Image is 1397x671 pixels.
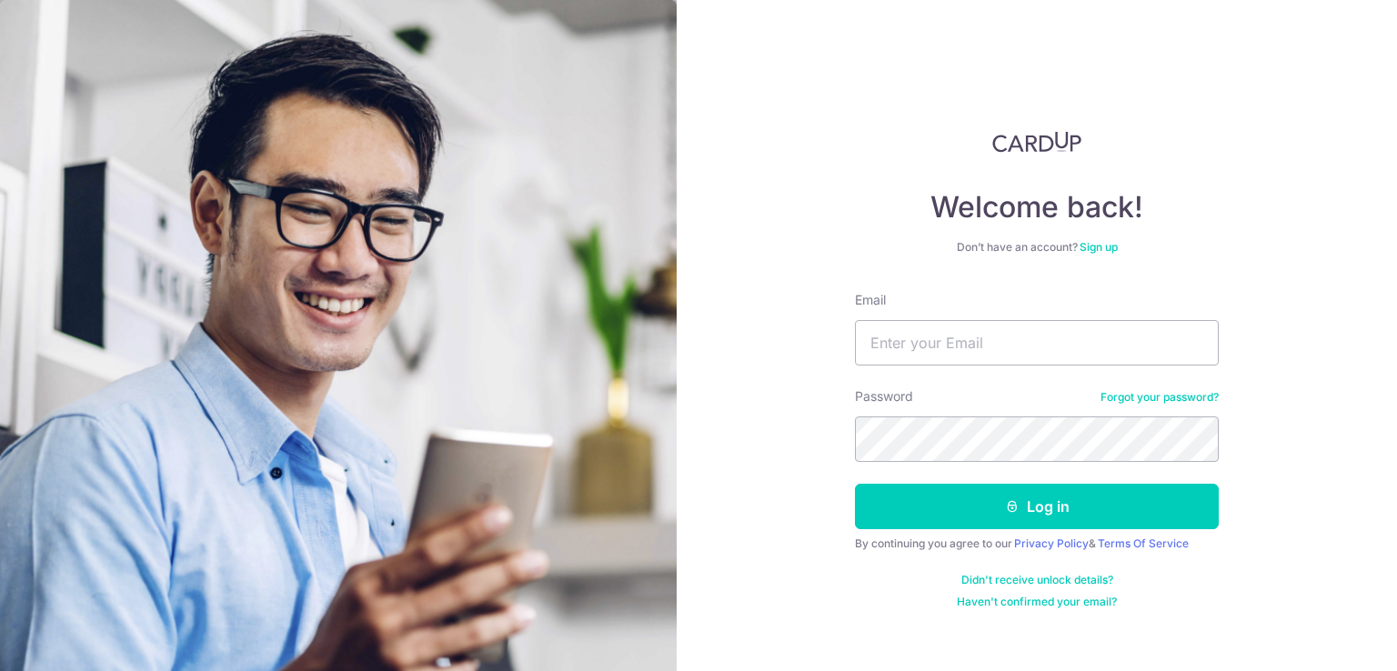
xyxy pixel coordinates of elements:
[855,536,1219,551] div: By continuing you agree to our &
[961,573,1113,587] a: Didn't receive unlock details?
[992,131,1081,153] img: CardUp Logo
[1098,536,1189,550] a: Terms Of Service
[1014,536,1089,550] a: Privacy Policy
[855,189,1219,225] h4: Welcome back!
[855,291,886,309] label: Email
[1080,240,1118,254] a: Sign up
[855,240,1219,255] div: Don’t have an account?
[957,595,1117,609] a: Haven't confirmed your email?
[855,387,913,406] label: Password
[855,484,1219,529] button: Log in
[1101,390,1219,405] a: Forgot your password?
[855,320,1219,366] input: Enter your Email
